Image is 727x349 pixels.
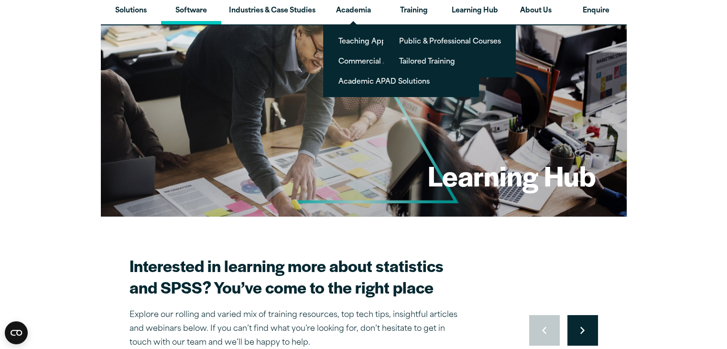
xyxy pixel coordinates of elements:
[323,24,479,97] ul: Academia
[391,32,508,50] a: Public & Professional Courses
[331,72,471,90] a: Academic APAD Solutions
[130,255,464,298] h2: Interested in learning more about statistics and SPSS? You’ve come to the right place
[391,52,508,70] a: Tailored Training
[331,52,471,70] a: Commercial Academic Applications
[567,315,598,346] button: Move to next slide
[331,32,471,50] a: Teaching Applications
[5,321,28,344] button: Open CMP widget
[428,157,596,194] h1: Learning Hub
[580,327,585,334] svg: Right pointing chevron
[383,24,516,77] ul: Training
